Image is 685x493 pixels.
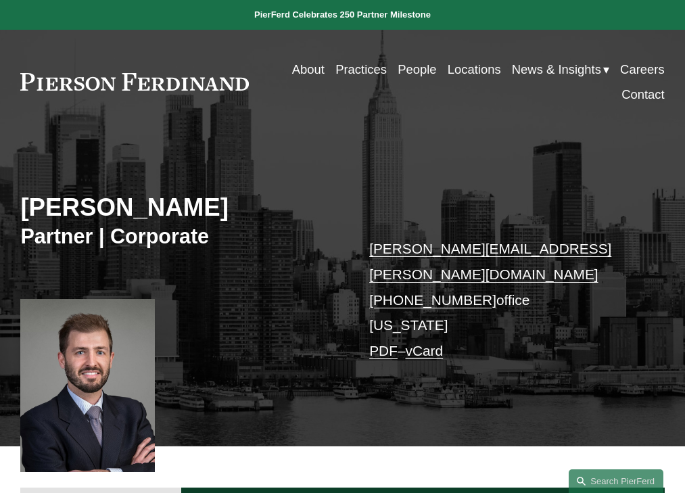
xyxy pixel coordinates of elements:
a: [PERSON_NAME][EMAIL_ADDRESS][PERSON_NAME][DOMAIN_NAME] [369,241,611,282]
h2: [PERSON_NAME] [20,193,342,222]
a: folder dropdown [512,57,609,82]
a: Locations [448,57,501,82]
a: [PHONE_NUMBER] [369,292,496,308]
span: News & Insights [512,58,601,80]
h3: Partner | Corporate [20,224,342,250]
p: office [US_STATE] – [369,236,638,363]
a: Search this site [569,469,663,493]
a: Contact [621,82,665,107]
a: PDF [369,343,398,358]
a: People [398,57,436,82]
a: About [292,57,325,82]
a: Practices [335,57,387,82]
a: Careers [620,57,665,82]
a: vCard [406,343,444,358]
